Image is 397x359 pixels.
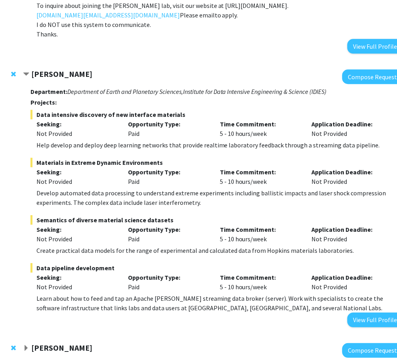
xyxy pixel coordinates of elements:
[31,98,57,106] strong: Projects:
[220,273,300,282] p: Time Commitment:
[128,225,208,234] p: Opportunity Type:
[67,88,183,95] i: Department of Earth and Planetary Sciences,
[122,225,214,244] div: Paid
[122,273,214,292] div: Paid
[214,119,306,138] div: 5 - 10 hours/week
[36,10,180,20] a: [DOMAIN_NAME][EMAIL_ADDRESS][DOMAIN_NAME]
[214,225,306,244] div: 5 - 10 hours/week
[214,273,306,292] div: 5 - 10 hours/week
[6,323,34,353] iframe: Chat
[311,273,391,282] p: Application Deadline:
[220,225,300,234] p: Time Commitment:
[31,343,92,353] strong: [PERSON_NAME]
[36,177,116,186] div: Not Provided
[36,129,116,138] div: Not Provided
[311,119,391,129] p: Application Deadline:
[183,88,327,95] i: Institute for Data Intensive Engineering & Science (IDIES)
[36,167,116,177] p: Seeking:
[36,119,116,129] p: Seeking:
[23,71,29,78] span: Contract David Elbert Bookmark
[220,119,300,129] p: Time Commitment:
[214,167,306,186] div: 5 - 10 hours/week
[11,71,16,77] span: Remove David Elbert from bookmarks
[128,167,208,177] p: Opportunity Type:
[36,273,116,282] p: Seeking:
[220,167,300,177] p: Time Commitment:
[36,225,116,234] p: Seeking:
[122,119,214,138] div: Paid
[122,167,214,186] div: Paid
[36,234,116,244] div: Not Provided
[128,273,208,282] p: Opportunity Type:
[311,225,391,234] p: Application Deadline:
[36,282,116,292] div: Not Provided
[31,88,67,95] strong: Department:
[311,167,391,177] p: Application Deadline:
[128,119,208,129] p: Opportunity Type:
[31,69,92,79] strong: [PERSON_NAME]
